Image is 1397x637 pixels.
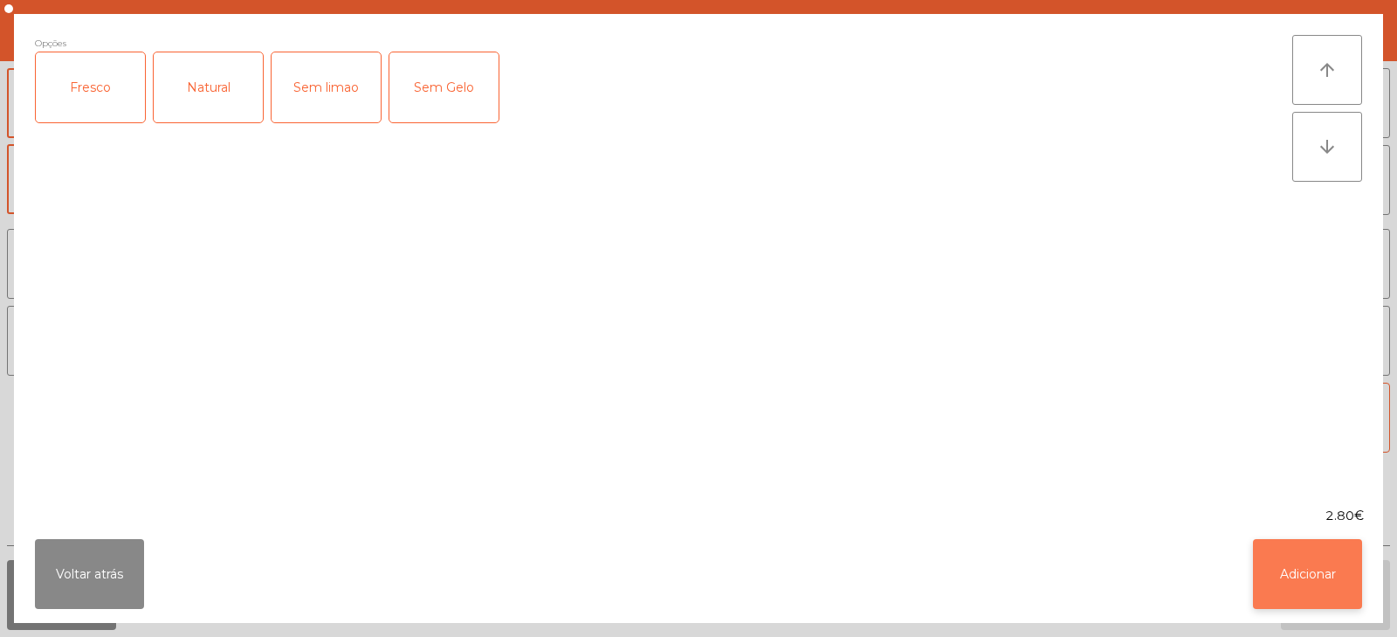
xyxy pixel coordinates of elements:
[36,52,145,122] div: Fresco
[1317,136,1338,157] i: arrow_downward
[1253,539,1362,609] button: Adicionar
[272,52,381,122] div: Sem limao
[35,35,66,52] span: Opções
[35,539,144,609] button: Voltar atrás
[154,52,263,122] div: Natural
[389,52,499,122] div: Sem Gelo
[1292,35,1362,105] button: arrow_upward
[1317,59,1338,80] i: arrow_upward
[14,507,1383,525] div: 2.80€
[1292,112,1362,182] button: arrow_downward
